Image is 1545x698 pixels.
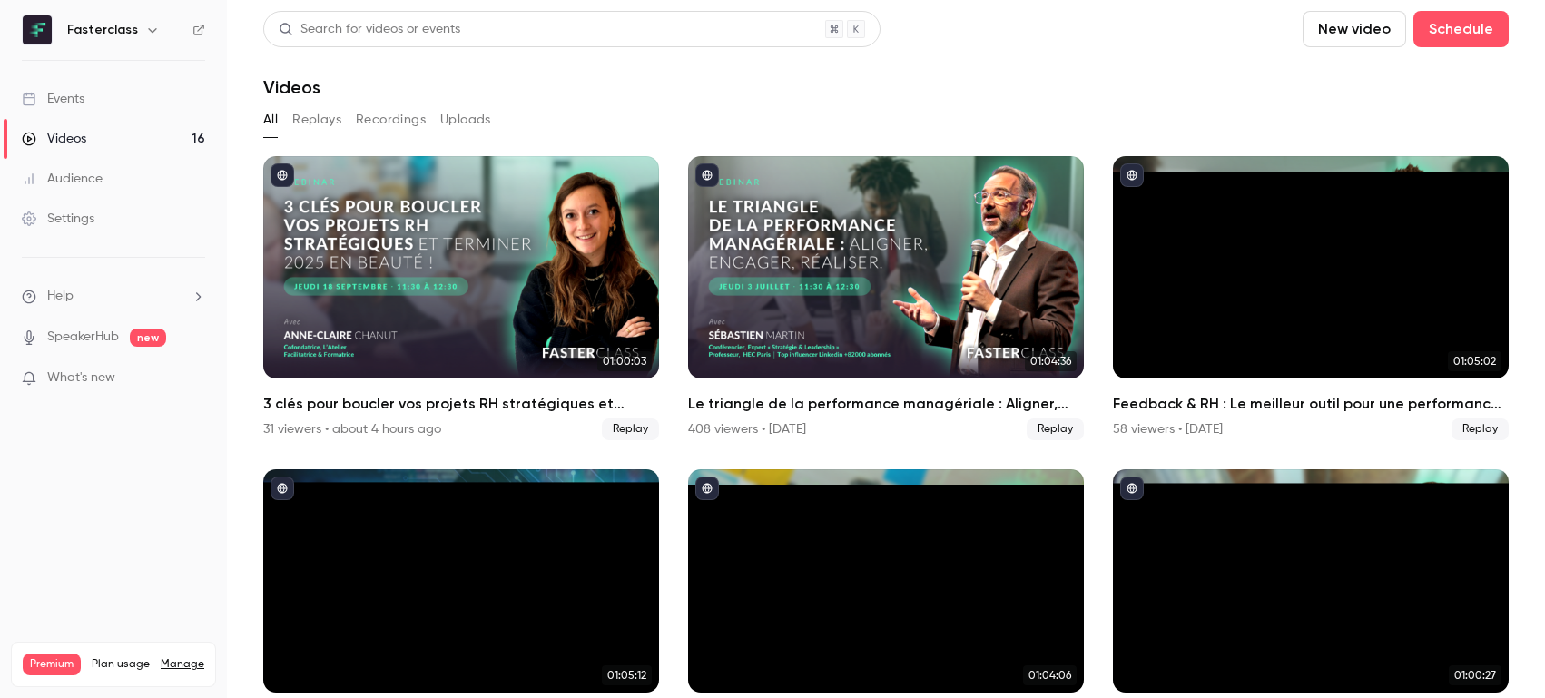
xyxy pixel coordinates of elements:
img: tab_keywords_by_traffic_grey.svg [206,114,221,129]
div: Events [22,90,84,108]
li: help-dropdown-opener [22,287,205,306]
img: tab_domain_overview_orange.svg [74,114,88,129]
button: All [263,105,278,134]
a: SpeakerHub [47,328,119,347]
span: 01:05:02 [1448,351,1501,371]
span: new [130,329,166,347]
div: Videos [22,130,86,148]
div: Audience [22,170,103,188]
button: published [1120,477,1144,500]
span: Replay [1027,418,1084,440]
h2: 3 clés pour boucler vos projets RH stratégiques et terminer 2025 en beauté ! [263,393,659,415]
button: Schedule [1413,11,1509,47]
div: 31 viewers • about 4 hours ago [263,420,441,438]
span: 01:00:03 [597,351,652,371]
button: published [695,477,719,500]
img: website_grey.svg [29,47,44,62]
div: Settings [22,210,94,228]
h2: Le triangle de la performance managériale : Aligner, Engager, Réaliser. [688,393,1084,415]
a: 01:05:02Feedback & RH : Le meilleur outil pour une performance collective durable ?58 viewers • [... [1113,156,1509,440]
span: Replay [602,418,659,440]
li: Le triangle de la performance managériale : Aligner, Engager, Réaliser. [688,156,1084,440]
div: Mots-clés [226,116,278,128]
span: 01:04:06 [1023,665,1077,685]
img: Fasterclass [23,15,52,44]
button: Replays [292,105,341,134]
iframe: Noticeable Trigger [183,370,205,387]
button: published [1120,163,1144,187]
li: 3 clés pour boucler vos projets RH stratégiques et terminer 2025 en beauté ! [263,156,659,440]
div: Domaine [93,116,140,128]
button: New video [1303,11,1406,47]
h2: Feedback & RH : Le meilleur outil pour une performance collective durable ? [1113,393,1509,415]
div: 58 viewers • [DATE] [1113,420,1223,438]
span: Replay [1452,418,1509,440]
span: 01:04:36 [1025,351,1077,371]
div: 408 viewers • [DATE] [688,420,806,438]
button: published [271,163,294,187]
span: Plan usage [92,657,150,672]
span: 01:05:12 [602,665,652,685]
div: Domaine: [DOMAIN_NAME] [47,47,205,62]
span: Help [47,287,74,306]
a: 01:00:033 clés pour boucler vos projets RH stratégiques et terminer 2025 en beauté !31 viewers • ... [263,156,659,440]
button: published [695,163,719,187]
h6: Fasterclass [67,21,138,39]
a: 01:04:36Le triangle de la performance managériale : Aligner, Engager, Réaliser.408 viewers • [DAT... [688,156,1084,440]
button: Uploads [440,105,491,134]
img: logo_orange.svg [29,29,44,44]
a: Manage [161,657,204,672]
div: v 4.0.25 [51,29,89,44]
span: 01:00:27 [1449,665,1501,685]
li: Feedback & RH : Le meilleur outil pour une performance collective durable ? [1113,156,1509,440]
span: Premium [23,654,81,675]
button: Recordings [356,105,426,134]
section: Videos [263,11,1509,687]
div: Search for videos or events [279,20,460,39]
button: published [271,477,294,500]
span: What's new [47,369,115,388]
h1: Videos [263,76,320,98]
